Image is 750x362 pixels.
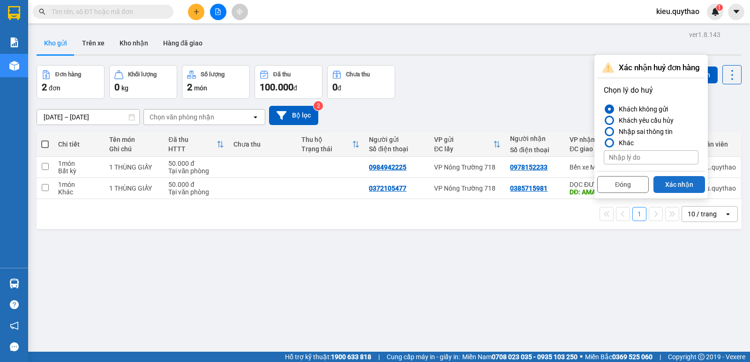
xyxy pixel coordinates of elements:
button: Hàng đã giao [156,32,210,54]
div: DĐ: AMATA [570,188,630,196]
div: Khách không gửi [615,103,668,115]
button: file-add [210,4,226,20]
div: Xác nhận huỷ đơn hàng [597,58,705,78]
span: món [194,84,207,92]
div: Chi tiết [58,140,100,148]
button: Đã thu100.000đ [255,65,322,99]
div: Số lượng [201,71,225,78]
div: VP nhận [570,136,623,143]
div: Tại văn phòng [168,188,224,196]
div: Nhân viên [698,140,736,148]
span: 100.000 [260,81,293,93]
div: Người nhận [510,135,560,142]
p: Chọn lý do huỷ [604,85,698,96]
div: Tại văn phòng [168,167,224,175]
div: Khác [615,137,634,148]
div: kieu.quythao [698,163,736,171]
strong: 0369 525 060 [612,353,652,361]
div: Chọn văn phòng nhận [150,112,214,122]
span: ⚪️ [580,355,583,359]
div: Đã thu [273,71,291,78]
div: Bến xe Miền Đông [570,163,630,171]
strong: 0708 023 035 - 0935 103 250 [492,353,577,361]
div: ĐC lấy [434,145,493,153]
button: Đóng [597,176,649,193]
button: Kho nhận [112,32,156,54]
span: file-add [215,8,221,15]
th: Toggle SortBy [429,132,505,157]
div: 1 món [58,181,100,188]
span: | [378,352,380,362]
div: Tên món [109,136,159,143]
span: Miền Nam [462,352,577,362]
img: warehouse-icon [9,61,19,71]
div: Chưa thu [346,71,370,78]
div: Số điện thoại [510,146,560,154]
button: Đơn hàng2đơn [37,65,105,99]
span: question-circle [10,300,19,309]
div: DỌC ĐƯỜNG [570,181,630,188]
div: kieu.quythao [698,185,736,192]
div: VP Nông Trường 718 [434,185,501,192]
div: Đơn hàng [55,71,81,78]
input: Tìm tên, số ĐT hoặc mã đơn [52,7,162,17]
div: Số điện thoại [369,145,425,153]
input: Select a date range. [37,110,139,125]
div: 50.000 đ [168,181,224,188]
div: Khách yêu cầu hủy [615,115,674,126]
th: Toggle SortBy [565,132,635,157]
div: VP Nông Trường 718 [434,163,501,171]
span: Cung cấp máy in - giấy in: [387,352,460,362]
span: Hỗ trợ kỹ thuật: [285,352,371,362]
button: Trên xe [75,32,112,54]
span: 1 [718,4,721,11]
div: 0385715981 [510,185,547,192]
div: Chưa thu [233,140,292,148]
div: Trạng thái [301,145,352,153]
div: 1 món [58,160,100,167]
button: aim [232,4,248,20]
span: message [10,342,19,351]
button: Kho gửi [37,32,75,54]
span: caret-down [732,7,741,16]
div: Khác [58,188,100,196]
button: Xác nhận [653,176,705,193]
img: icon-new-feature [711,7,720,16]
div: VP gửi [434,136,493,143]
span: đ [337,84,341,92]
div: 1 THÙNG GIẤY [109,163,159,171]
div: 50.000 đ [168,160,224,167]
span: Miền Bắc [585,352,652,362]
button: 1 [632,207,646,221]
span: kg [121,84,128,92]
img: warehouse-icon [9,279,19,288]
div: Đã thu [168,136,217,143]
img: solution-icon [9,37,19,47]
button: Số lượng2món [182,65,250,99]
div: Thu hộ [301,136,352,143]
span: 2 [42,81,47,93]
div: 1 THÙNG GIẤY [109,185,159,192]
img: logo-vxr [8,6,20,20]
span: kieu.quythao [649,6,707,17]
div: Khối lượng [128,71,157,78]
div: Nhập sai thông tin [615,126,673,137]
th: Toggle SortBy [164,132,229,157]
span: đ [293,84,297,92]
div: Bất kỳ [58,167,100,175]
span: aim [236,8,243,15]
div: 0372105477 [369,185,406,192]
button: Bộ lọc [269,106,318,125]
button: Khối lượng0kg [109,65,177,99]
span: search [39,8,45,15]
button: plus [188,4,204,20]
span: 0 [332,81,337,93]
input: Nhập lý do [604,150,698,164]
div: ĐC giao [570,145,623,153]
strong: 1900 633 818 [331,353,371,361]
div: HTTT [168,145,217,153]
span: | [660,352,661,362]
svg: open [252,113,259,121]
sup: 1 [716,4,723,11]
button: Chưa thu0đ [327,65,395,99]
